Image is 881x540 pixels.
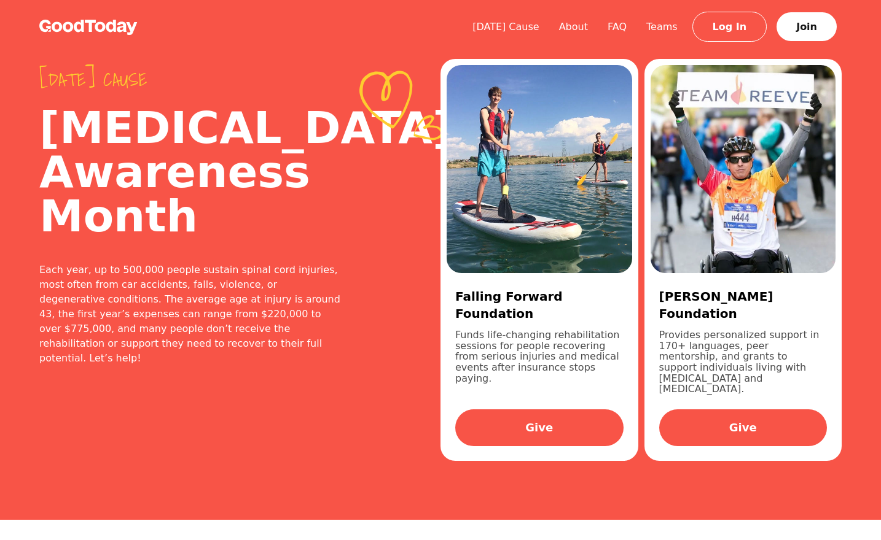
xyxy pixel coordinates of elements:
[455,409,624,446] a: Give
[39,20,138,35] img: GoodToday
[455,330,624,395] p: Funds life-changing rehabilitation sessions for people recovering from serious injuries and medic...
[692,12,767,42] a: Log In
[659,330,828,395] p: Provides personalized support in 170+ languages, peer mentorship, and grants to support individua...
[651,65,836,273] img: df078088-d00b-4d06-8d9f-b6cb6c8c0f26.jpg
[636,21,687,33] a: Teams
[659,288,828,322] h3: [PERSON_NAME] Foundation
[39,263,342,366] div: Each year, up to 500,000 people sustain spinal cord injuries, most often from car accidents, fall...
[549,21,598,33] a: About
[463,21,549,33] a: [DATE] Cause
[39,69,342,91] span: [DATE] cause
[598,21,636,33] a: FAQ
[455,288,624,322] h3: Falling Forward Foundation
[447,65,632,273] img: b857a6dc-af9a-48e9-a341-bc98d03650bb.jpg
[39,106,342,238] h2: [MEDICAL_DATA] Awareness Month
[659,409,828,446] a: Give
[777,12,837,41] a: Join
